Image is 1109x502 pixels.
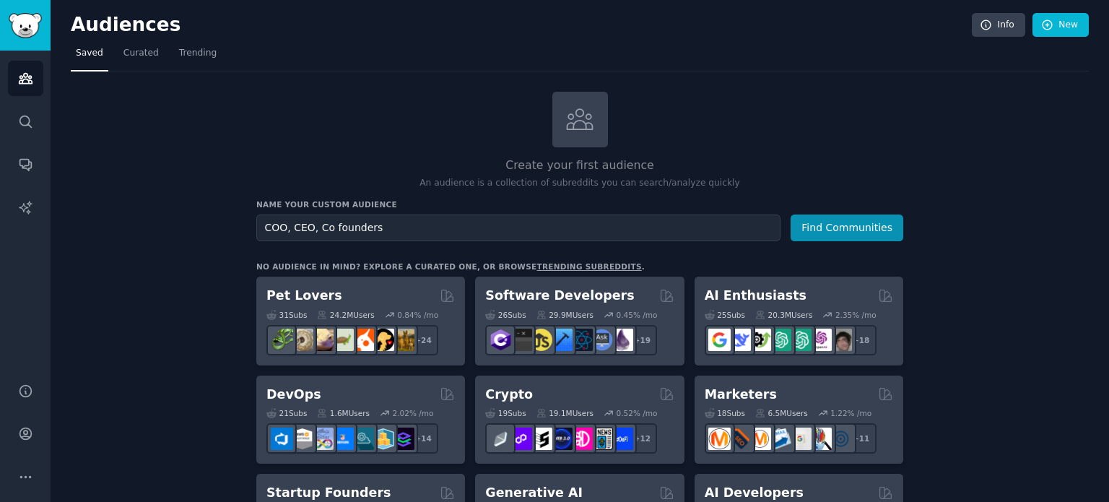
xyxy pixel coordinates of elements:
input: Pick a short name, like "Digital Marketers" or "Movie-Goers" [256,215,780,241]
img: GoogleGeminiAI [708,329,731,351]
div: 26 Sub s [485,310,526,320]
div: 0.45 % /mo [617,310,658,320]
div: 2.02 % /mo [393,408,434,418]
img: iOSProgramming [550,329,573,351]
img: ballpython [291,329,313,351]
div: 19 Sub s [485,408,526,418]
div: 0.84 % /mo [397,310,438,320]
span: Saved [76,47,103,60]
h2: Crypto [485,386,533,404]
img: 0xPolygon [510,428,532,450]
img: AskMarketing [749,428,771,450]
div: No audience in mind? Explore a curated one, or browse . [256,261,645,272]
p: An audience is a collection of subreddits you can search/analyze quickly [256,177,903,190]
img: ArtificalIntelligence [830,329,852,351]
h2: Generative AI [485,484,583,502]
div: 31 Sub s [266,310,307,320]
a: Trending [174,42,222,72]
h2: Create your first audience [256,157,903,175]
img: dogbreed [392,329,414,351]
span: Curated [123,47,159,60]
h2: AI Developers [705,484,804,502]
img: aws_cdk [372,428,394,450]
div: + 19 [627,325,657,355]
img: ethfinance [490,428,512,450]
img: defi_ [611,428,633,450]
div: 21 Sub s [266,408,307,418]
img: AskComputerScience [591,329,613,351]
a: Info [972,13,1025,38]
a: trending subreddits [536,262,641,271]
img: Docker_DevOps [311,428,334,450]
img: chatgpt_promptDesign [769,329,791,351]
img: CryptoNews [591,428,613,450]
h3: Name your custom audience [256,199,903,209]
button: Find Communities [791,215,903,241]
img: elixir [611,329,633,351]
img: content_marketing [708,428,731,450]
img: leopardgeckos [311,329,334,351]
img: bigseo [729,428,751,450]
img: software [510,329,532,351]
div: 1.6M Users [317,408,370,418]
div: 19.1M Users [536,408,593,418]
div: 25 Sub s [705,310,745,320]
h2: Pet Lovers [266,287,342,305]
img: DeepSeek [729,329,751,351]
img: OnlineMarketing [830,428,852,450]
img: GummySearch logo [9,13,42,38]
div: 0.52 % /mo [617,408,658,418]
div: 29.9M Users [536,310,593,320]
a: Curated [118,42,164,72]
h2: DevOps [266,386,321,404]
div: 1.22 % /mo [830,408,871,418]
img: herpetology [271,329,293,351]
h2: Software Developers [485,287,634,305]
img: platformengineering [352,428,374,450]
img: googleads [789,428,812,450]
img: PetAdvice [372,329,394,351]
img: chatgpt_prompts_ [789,329,812,351]
h2: AI Enthusiasts [705,287,806,305]
img: OpenAIDev [809,329,832,351]
div: 6.5M Users [755,408,808,418]
img: csharp [490,329,512,351]
img: MarketingResearch [809,428,832,450]
a: New [1032,13,1089,38]
img: reactnative [570,329,593,351]
div: + 18 [846,325,877,355]
h2: Marketers [705,386,777,404]
div: 20.3M Users [755,310,812,320]
div: 2.35 % /mo [835,310,877,320]
a: Saved [71,42,108,72]
img: turtle [331,329,354,351]
img: ethstaker [530,428,552,450]
img: learnjavascript [530,329,552,351]
div: + 12 [627,423,657,454]
div: + 24 [408,325,438,355]
span: Trending [179,47,217,60]
img: defiblockchain [570,428,593,450]
img: cockatiel [352,329,374,351]
img: DevOpsLinks [331,428,354,450]
img: AWS_Certified_Experts [291,428,313,450]
div: + 11 [846,423,877,454]
h2: Startup Founders [266,484,391,502]
img: web3 [550,428,573,450]
h2: Audiences [71,14,972,37]
div: 18 Sub s [705,408,745,418]
img: AItoolsCatalog [749,329,771,351]
img: Emailmarketing [769,428,791,450]
div: + 14 [408,423,438,454]
img: azuredevops [271,428,293,450]
div: 24.2M Users [317,310,374,320]
img: PlatformEngineers [392,428,414,450]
